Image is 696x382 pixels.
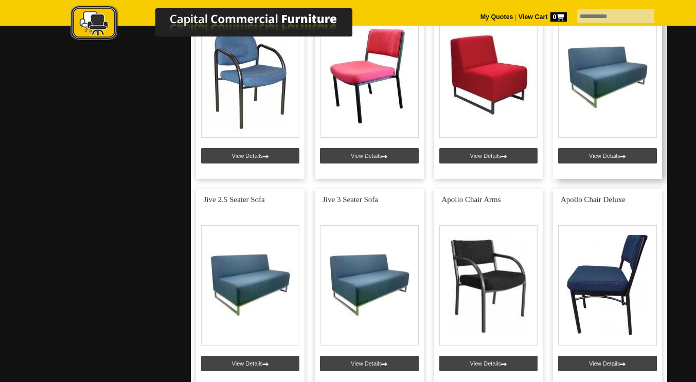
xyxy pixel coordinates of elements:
strong: View Cart [519,13,567,21]
span: 0 [550,12,567,22]
a: Capital Commercial Furniture Logo [42,5,402,46]
a: View Cart0 [516,13,566,21]
img: Capital Commercial Furniture Logo [42,5,402,43]
a: My Quotes [480,13,513,21]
